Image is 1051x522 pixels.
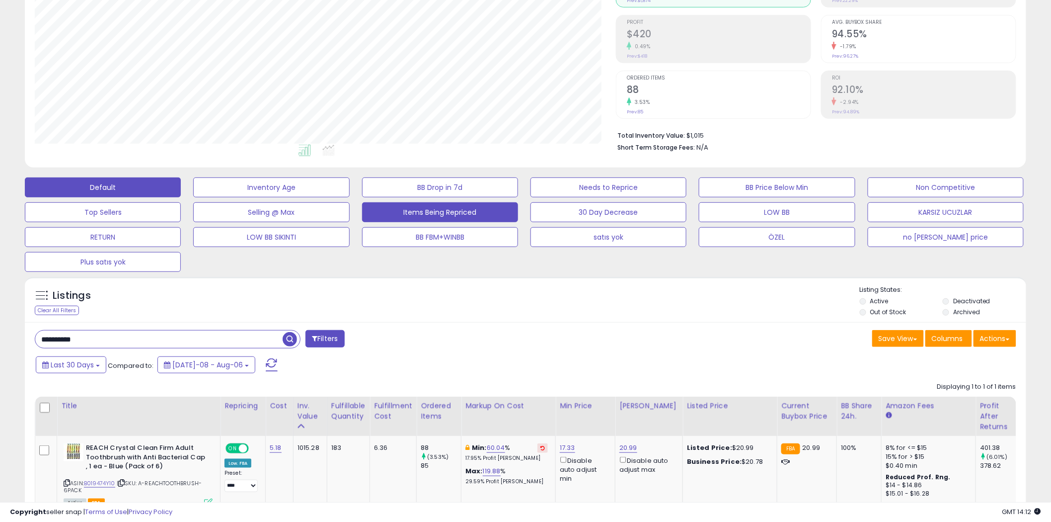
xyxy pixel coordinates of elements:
small: -2.94% [836,98,859,106]
small: (3.53%) [427,453,449,461]
small: Amazon Fees. [886,411,892,420]
span: Profit [627,20,811,25]
div: $15.01 - $16.28 [886,490,968,498]
div: 85 [421,461,461,470]
div: Cost [270,401,289,411]
button: LOW BB [699,202,855,222]
button: Columns [925,330,972,347]
small: (6.01%) [986,453,1007,461]
div: $14 - $14.86 [886,481,968,490]
button: KARSIZ UCUZLAR [868,202,1024,222]
img: 51+mNuL0BiL._SL40_.jpg [64,443,83,461]
span: Columns [932,334,963,344]
small: 0.49% [631,43,651,50]
small: Prev: 85 [627,109,643,115]
button: Non Competitive [868,177,1024,197]
small: FBA [781,443,800,454]
button: Last 30 Days [36,356,106,373]
a: 119.88 [483,466,501,476]
button: RETURN [25,227,181,247]
div: Fulfillment Cost [374,401,412,422]
span: ROI [832,76,1016,81]
a: 17.33 [560,443,575,453]
div: Min Price [560,401,611,411]
div: 1015.28 [298,443,319,452]
div: Clear All Filters [35,306,79,315]
div: 100% [841,443,874,452]
div: Fulfillable Quantity [331,401,366,422]
div: % [465,443,548,462]
b: Listed Price: [687,443,732,452]
div: Disable auto adjust min [560,455,607,483]
div: Repricing [225,401,261,411]
div: Displaying 1 to 1 of 1 items [937,382,1016,392]
b: Total Inventory Value: [617,131,685,140]
span: 20.99 [803,443,821,452]
span: Ordered Items [627,76,811,81]
div: Preset: [225,470,258,492]
div: ASIN: [64,443,213,506]
button: satıs yok [530,227,686,247]
button: 30 Day Decrease [530,202,686,222]
p: 17.95% Profit [PERSON_NAME] [465,455,548,462]
div: 6.36 [374,443,409,452]
div: Inv. value [298,401,323,422]
span: FBA [88,499,105,507]
div: $20.99 [687,443,769,452]
button: Needs to Reprice [530,177,686,197]
small: -1.79% [836,43,856,50]
label: Out of Stock [870,308,906,316]
button: no [PERSON_NAME] price [868,227,1024,247]
small: Prev: 96.27% [832,53,858,59]
a: 20.99 [619,443,637,453]
div: 88 [421,443,461,452]
small: Prev: $418 [627,53,647,59]
button: BB Price Below Min [699,177,855,197]
small: Prev: 94.89% [832,109,859,115]
span: Compared to: [108,361,153,370]
button: ÖZEL [699,227,855,247]
div: Title [61,401,216,411]
h2: $420 [627,28,811,42]
label: Active [870,297,889,305]
div: BB Share 24h. [841,401,877,422]
small: 3.53% [631,98,650,106]
button: Default [25,177,181,197]
b: Max: [465,466,483,476]
p: 29.59% Profit [PERSON_NAME] [465,478,548,485]
button: Actions [974,330,1016,347]
div: 401.38 [980,443,1020,452]
h2: 92.10% [832,84,1016,97]
b: Reduced Prof. Rng. [886,473,951,481]
div: $0.40 min [886,461,968,470]
span: OFF [247,444,263,453]
span: ON [226,444,239,453]
div: Amazon Fees [886,401,972,411]
span: Avg. Buybox Share [832,20,1016,25]
b: Business Price: [687,457,742,466]
label: Deactivated [953,297,990,305]
div: Listed Price [687,401,773,411]
a: B019474Y10 [84,479,115,488]
div: % [465,467,548,485]
strong: Copyright [10,507,46,517]
b: Min: [472,443,487,452]
button: [DATE]-08 - Aug-06 [157,356,255,373]
div: seller snap | | [10,508,172,517]
label: Archived [953,308,980,316]
a: Privacy Policy [129,507,172,517]
a: 60.04 [487,443,505,453]
div: Profit After Returns [980,401,1016,432]
button: Selling @ Max [193,202,349,222]
button: BB Drop in 7d [362,177,518,197]
span: Last 30 Days [51,360,94,370]
button: Items Being Repriced [362,202,518,222]
a: 5.18 [270,443,282,453]
h5: Listings [53,289,91,303]
button: Top Sellers [25,202,181,222]
div: [PERSON_NAME] [619,401,678,411]
div: Markup on Cost [465,401,551,411]
b: Short Term Storage Fees: [617,143,695,152]
li: $1,015 [617,129,1009,141]
span: All listings currently available for purchase on Amazon [64,499,86,507]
